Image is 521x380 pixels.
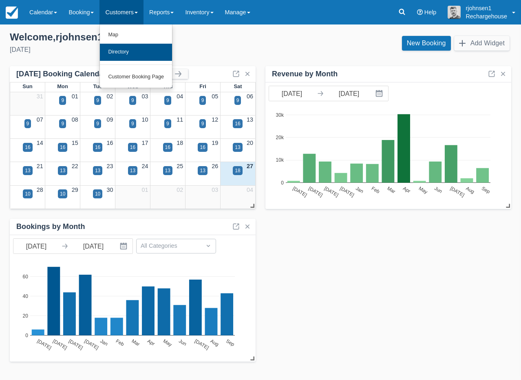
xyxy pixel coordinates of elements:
[37,187,43,193] a: 28
[212,140,218,146] a: 19
[37,116,43,123] a: 07
[107,187,113,193] a: 30
[165,167,170,174] div: 13
[22,83,32,89] span: Sun
[212,187,218,193] a: 03
[131,97,134,104] div: 9
[60,144,65,151] div: 16
[72,163,78,169] a: 22
[100,27,172,44] a: Map
[37,93,43,100] a: 31
[466,12,507,20] p: Rechargehouse
[141,163,148,169] a: 24
[201,97,204,104] div: 9
[72,140,78,146] a: 15
[100,44,172,61] a: Directory
[454,36,510,51] button: Add Widget
[466,4,507,12] p: rjohnsen1
[177,116,183,123] a: 11
[61,97,64,104] div: 9
[200,167,205,174] div: 13
[212,163,218,169] a: 26
[37,163,43,169] a: 21
[247,93,253,100] a: 06
[60,167,65,174] div: 13
[235,120,240,127] div: 16
[93,83,102,89] span: Tue
[165,144,170,151] div: 16
[212,93,218,100] a: 05
[372,86,388,101] button: Interact with the calendar and add the check-in date for your trip.
[25,144,30,151] div: 16
[204,242,212,250] span: Dropdown icon
[177,163,183,169] a: 25
[236,97,239,104] div: 9
[247,163,253,169] a: 27
[402,36,451,51] a: New Booking
[107,116,113,123] a: 09
[200,144,205,151] div: 16
[6,7,18,19] img: checkfront-main-nav-mini-logo.png
[417,9,423,15] i: Help
[72,187,78,193] a: 29
[99,24,172,88] ul: Customers
[141,187,148,193] a: 01
[95,144,100,151] div: 16
[96,120,99,127] div: 9
[177,187,183,193] a: 02
[116,239,132,253] button: Interact with the calendar and add the check-in date for your trip.
[25,190,30,198] div: 10
[72,116,78,123] a: 08
[212,116,218,123] a: 12
[16,69,148,79] div: [DATE] Booking Calendar
[269,86,315,101] input: Start Date
[201,120,204,127] div: 9
[141,93,148,100] a: 03
[57,83,68,89] span: Mon
[107,140,113,146] a: 16
[130,144,135,151] div: 16
[141,140,148,146] a: 17
[100,69,172,86] a: Customer Booking Page
[166,120,169,127] div: 9
[141,116,148,123] a: 10
[234,83,242,89] span: Sat
[96,97,99,104] div: 9
[13,239,59,253] input: Start Date
[424,9,437,16] span: Help
[177,93,183,100] a: 04
[95,190,100,198] div: 10
[37,140,43,146] a: 14
[235,167,240,174] div: 18
[166,97,169,104] div: 9
[163,83,173,89] span: Thu
[131,120,134,127] div: 9
[60,190,65,198] div: 10
[130,167,135,174] div: 13
[326,86,372,101] input: End Date
[177,140,183,146] a: 18
[199,83,206,89] span: Fri
[247,140,253,146] a: 20
[61,120,64,127] div: 9
[16,222,85,231] div: Bookings by Month
[107,93,113,100] a: 02
[25,167,30,174] div: 13
[448,6,461,19] img: A1
[72,93,78,100] a: 01
[127,83,138,89] span: Wed
[26,120,29,127] div: 9
[247,116,253,123] a: 13
[272,69,338,79] div: Revenue by Month
[10,45,254,55] div: [DATE]
[247,187,253,193] a: 04
[107,163,113,169] a: 23
[10,31,254,43] div: Welcome , rjohnsen1 !
[71,239,116,253] input: End Date
[95,167,100,174] div: 13
[235,144,240,151] div: 13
